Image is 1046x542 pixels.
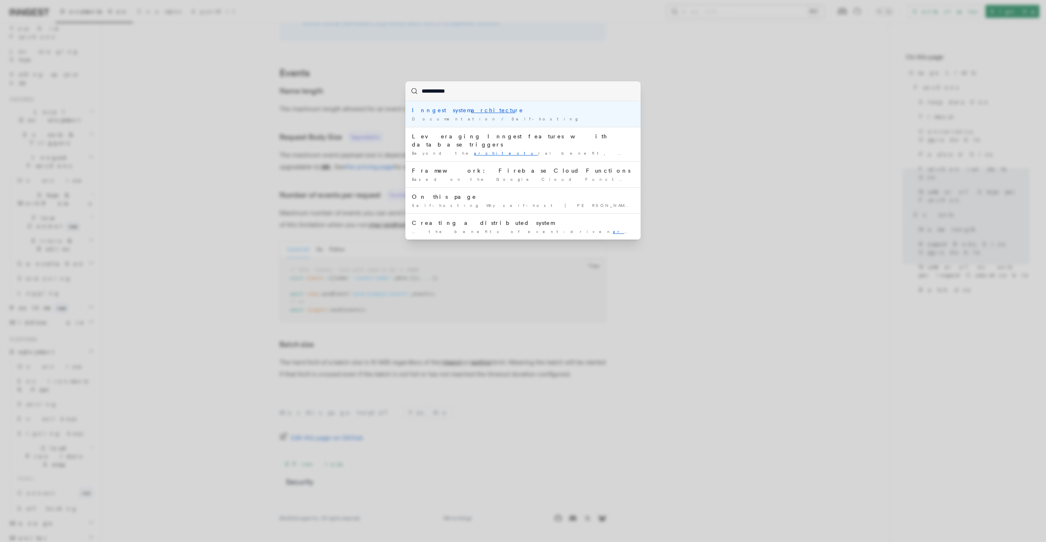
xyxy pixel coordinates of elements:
[412,132,634,149] div: Leveraging Inngest features with database triggers
[412,229,634,235] div: … the benefits of event-driven re and without any of …
[412,202,634,209] div: Self-hosting Why self-host [PERSON_NAME]? Inngest system re How …
[412,150,634,156] div: Beyond the ral benefit, some specific Inngest features go perfectly …
[412,193,634,201] div: On this page
[412,106,634,114] div: Inngest system re
[412,116,498,121] span: Documentation
[412,176,634,182] div: Based on the Google Cloud Function re, the Firebase Cloud …
[501,116,508,121] span: /
[474,151,538,155] mark: architectu
[412,219,634,227] div: Creating a distributed system
[613,229,677,234] mark: architectu
[412,167,634,175] div: Framework: Firebase Cloud Functions
[512,116,579,121] span: Self-hosting
[471,107,515,113] mark: architectu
